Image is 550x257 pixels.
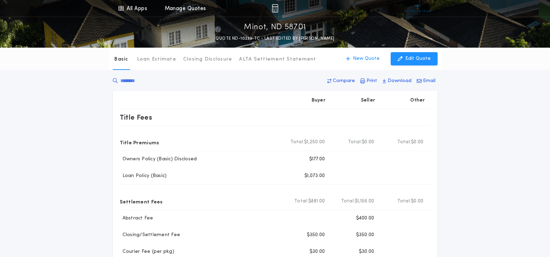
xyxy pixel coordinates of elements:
[312,97,325,104] p: Buyer
[341,198,355,205] b: Total:
[411,198,423,205] span: $0.00
[353,55,380,62] p: New Quote
[359,248,374,255] p: $30.00
[405,5,431,12] img: vs-icon
[358,75,379,87] button: Print
[309,156,325,163] p: $177.00
[120,215,153,222] p: Abstract Fee
[120,196,163,207] p: Settlement Fees
[411,139,423,146] span: $0.00
[294,198,308,205] b: Total:
[304,139,325,146] span: $1,250.00
[120,112,152,123] p: Title Fees
[120,172,167,179] p: Loan Policy (Basic)
[361,97,375,104] p: Seller
[304,172,325,179] p: $1,073.00
[356,215,374,222] p: $400.00
[423,78,435,85] p: Email
[120,137,159,148] p: Title Premiums
[120,156,197,163] p: Owners Policy (Basic) Disclosed
[355,198,374,205] span: $1,156.00
[388,78,412,85] p: Download
[215,35,334,42] p: QUOTE ND-10233-TC - LAST EDITED BY [PERSON_NAME]
[356,232,374,239] p: $350.00
[239,56,316,63] p: ALTA Settlement Statement
[120,248,174,255] p: Courier Fee (per pkg)
[310,248,325,255] p: $30.00
[391,52,438,65] button: Edit Quote
[333,78,355,85] p: Compare
[120,232,180,239] p: Closing/Settlement Fee
[415,75,438,87] button: Email
[308,198,325,205] span: $881.00
[114,56,128,63] p: Basic
[272,4,278,13] img: img
[325,75,357,87] button: Compare
[405,55,431,62] p: Edit Quote
[339,52,387,65] button: New Quote
[380,75,414,87] button: Download
[397,198,411,205] b: Total:
[307,232,325,239] p: $350.00
[366,78,377,85] p: Print
[397,139,411,146] b: Total:
[183,56,232,63] p: Closing Disclosure
[137,56,176,63] p: Loan Estimate
[410,97,425,104] p: Other
[244,22,306,33] p: Minot, ND 58701
[348,139,362,146] b: Total:
[290,139,304,146] b: Total:
[362,139,374,146] span: $0.00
